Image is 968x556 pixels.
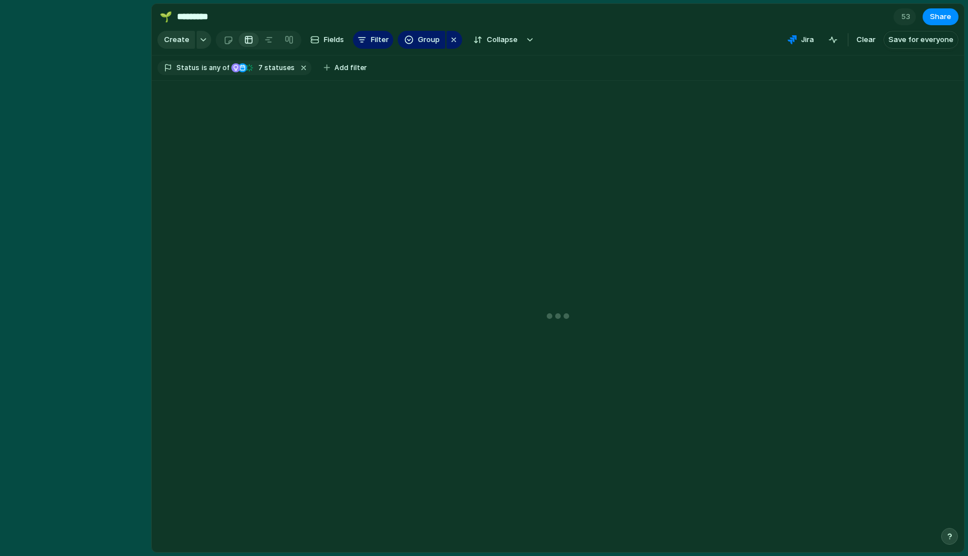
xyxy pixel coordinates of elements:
span: Save for everyone [888,34,953,45]
span: any of [207,63,229,73]
span: Group [418,34,440,45]
button: Add filter [317,60,374,76]
button: Save for everyone [883,31,958,49]
span: Status [176,63,199,73]
span: Share [930,11,951,22]
button: Filter [353,31,393,49]
span: Clear [857,34,876,45]
span: Collapse [487,34,518,45]
button: isany of [199,62,231,74]
span: 7 [255,63,264,72]
button: Fields [306,31,348,49]
button: Collapse [467,31,523,49]
span: statuses [255,63,295,73]
span: is [202,63,207,73]
div: 🌱 [160,9,172,24]
span: Fields [324,34,344,45]
button: Clear [852,31,880,49]
span: Create [164,34,189,45]
button: Create [157,31,195,49]
button: Group [398,31,445,49]
button: 7 statuses [230,62,297,74]
button: 🌱 [157,8,175,26]
span: 53 [901,11,914,22]
span: Jira [801,34,814,45]
span: Filter [371,34,389,45]
span: Add filter [334,63,367,73]
button: Jira [783,31,818,48]
button: Share [923,8,958,25]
